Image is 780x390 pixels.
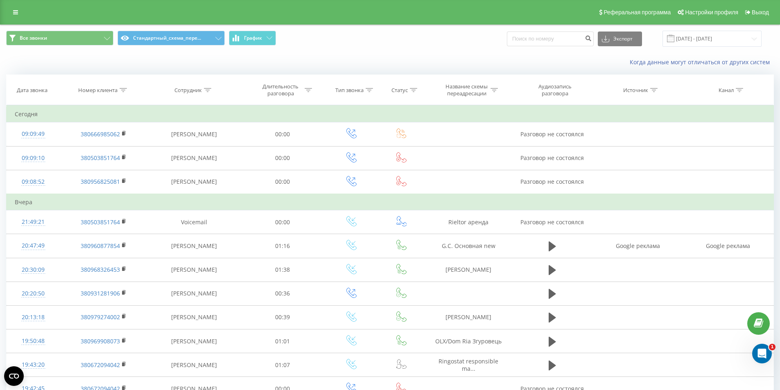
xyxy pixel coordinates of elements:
td: [PERSON_NAME] [147,282,241,305]
a: 380672094042 [81,361,120,369]
a: 380956825081 [81,178,120,185]
button: Стандартный_схема_пере... [118,31,225,45]
div: 19:50:48 [15,333,52,349]
div: Канал [719,87,734,94]
td: Вчера [7,194,774,210]
td: 00:00 [241,146,325,170]
td: Voicemail [147,210,241,234]
a: 380503851764 [81,218,120,226]
span: Выход [752,9,769,16]
td: [PERSON_NAME] [425,258,512,282]
td: 01:38 [241,258,325,282]
input: Поиск по номеру [507,32,594,46]
td: [PERSON_NAME] [147,170,241,194]
td: 00:36 [241,282,325,305]
div: 09:08:52 [15,174,52,190]
td: [PERSON_NAME] [147,234,241,258]
div: Номер клиента [78,87,118,94]
td: 01:16 [241,234,325,258]
div: Сотрудник [174,87,202,94]
a: 380969908073 [81,337,120,345]
td: OLX/Dom Ria Згуровець [425,329,512,353]
span: Все звонки [20,35,47,41]
td: 00:00 [241,170,325,194]
td: [PERSON_NAME] [147,146,241,170]
td: Google реклама [592,234,683,258]
td: [PERSON_NAME] [425,305,512,329]
td: 00:39 [241,305,325,329]
div: Длительность разговора [259,83,303,97]
td: [PERSON_NAME] [147,353,241,377]
div: Аудиозапись разговора [529,83,582,97]
div: Название схемы переадресации [445,83,488,97]
td: [PERSON_NAME] [147,305,241,329]
td: G.C. Основная new [425,234,512,258]
td: 00:00 [241,210,325,234]
td: [PERSON_NAME] [147,258,241,282]
div: 09:09:49 [15,126,52,142]
span: Разговор не состоялся [520,178,584,185]
span: Реферальная программа [604,9,671,16]
a: 380960877854 [81,242,120,250]
a: 380979274002 [81,313,120,321]
td: [PERSON_NAME] [147,122,241,146]
div: 20:20:50 [15,286,52,302]
iframe: Intercom live chat [752,344,772,363]
a: 380666985062 [81,130,120,138]
div: 20:47:49 [15,238,52,254]
a: 380931281906 [81,289,120,297]
td: 01:01 [241,329,325,353]
td: [PERSON_NAME] [147,329,241,353]
div: Источник [623,87,648,94]
div: 20:13:18 [15,309,52,325]
div: Статус [391,87,408,94]
div: 20:30:09 [15,262,52,278]
span: Разговор не состоялся [520,154,584,162]
td: Google реклама [683,234,773,258]
span: Настройки профиля [685,9,738,16]
td: Rieltor аренда [425,210,512,234]
a: 380503851764 [81,154,120,162]
button: Open CMP widget [4,366,24,386]
button: Экспорт [598,32,642,46]
span: Ringostat responsible ma... [439,357,498,372]
span: Разговор не состоялся [520,218,584,226]
div: 19:43:20 [15,357,52,373]
a: Когда данные могут отличаться от других систем [630,58,774,66]
div: Дата звонка [17,87,47,94]
div: 09:09:10 [15,150,52,166]
td: 01:07 [241,353,325,377]
span: Разговор не состоялся [520,130,584,138]
span: График [244,35,262,41]
span: 1 [769,344,775,350]
td: 00:00 [241,122,325,146]
button: График [229,31,276,45]
button: Все звонки [6,31,113,45]
div: 21:49:21 [15,214,52,230]
div: Тип звонка [335,87,364,94]
a: 380968326453 [81,266,120,273]
td: Сегодня [7,106,774,122]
